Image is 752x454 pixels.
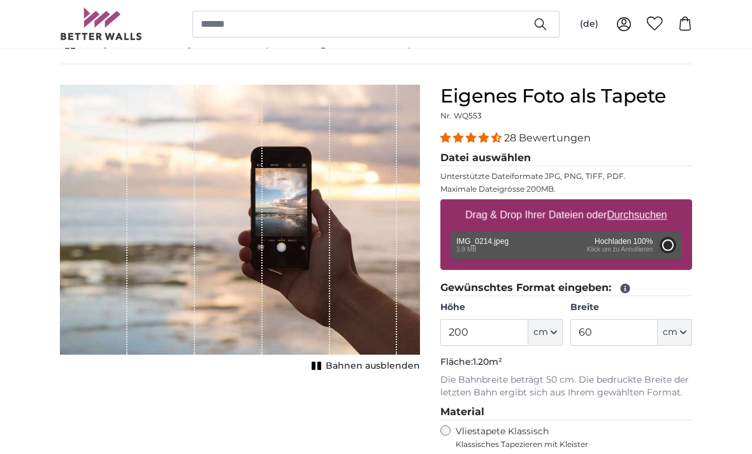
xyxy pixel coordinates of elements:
span: cm [533,326,548,339]
span: Bahnen ausblenden [326,360,420,372]
h1: Eigenes Foto als Tapete [440,85,692,108]
button: (de) [570,13,609,36]
button: cm [658,319,692,346]
span: 4.32 stars [440,132,504,144]
span: cm [663,326,677,339]
u: Durchsuchen [607,209,667,220]
label: Breite [570,301,692,314]
p: Die Bahnbreite beträgt 50 cm. Die bedruckte Breite der letzten Bahn ergibt sich aus Ihrem gewählt... [440,374,692,399]
button: cm [528,319,563,346]
span: 1.20m² [473,356,502,367]
p: Unterstützte Dateiformate JPG, PNG, TIFF, PDF. [440,171,692,181]
legend: Datei auswählen [440,150,692,166]
label: Vliestapete Klassisch [456,425,681,450]
legend: Gewünschtes Format eingeben: [440,280,692,296]
legend: Material [440,404,692,420]
img: Betterwalls [60,8,143,40]
button: Bahnen ausblenden [308,357,420,375]
span: 28 Bewertungen [504,132,591,144]
p: Maximale Dateigrösse 200MB. [440,184,692,194]
label: Drag & Drop Ihrer Dateien oder [460,202,672,228]
span: Nr. WQ553 [440,111,482,120]
span: Klassisches Tapezieren mit Kleister [456,439,681,450]
div: 1 of 1 [60,85,420,375]
label: Höhe [440,301,562,314]
p: Fläche: [440,356,692,369]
